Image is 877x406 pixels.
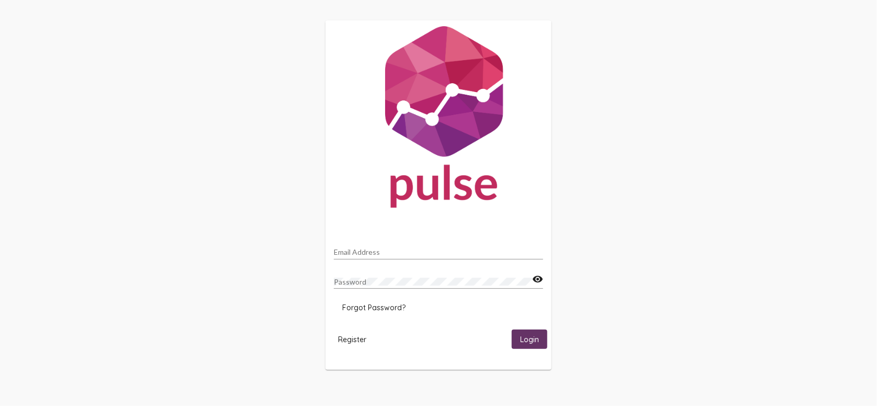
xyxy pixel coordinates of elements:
span: Login [520,335,539,344]
span: Forgot Password? [342,303,406,312]
img: Pulse For Good Logo [325,20,552,218]
button: Login [512,330,547,349]
mat-icon: visibility [532,273,543,286]
button: Register [330,330,375,349]
button: Forgot Password? [334,298,414,317]
span: Register [338,335,366,344]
